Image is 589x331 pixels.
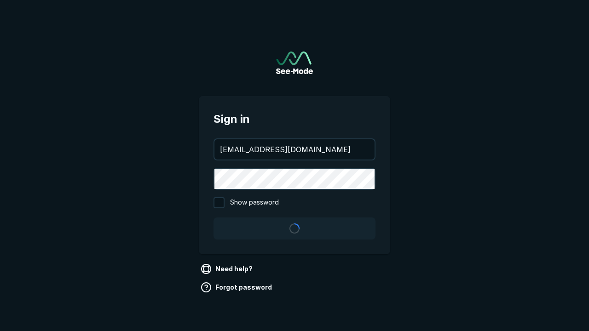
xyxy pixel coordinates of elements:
input: your@email.com [214,139,375,160]
img: See-Mode Logo [276,51,313,74]
span: Show password [230,197,279,208]
a: Forgot password [199,280,276,295]
a: Need help? [199,262,256,276]
a: Go to sign in [276,51,313,74]
span: Sign in [214,111,375,127]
